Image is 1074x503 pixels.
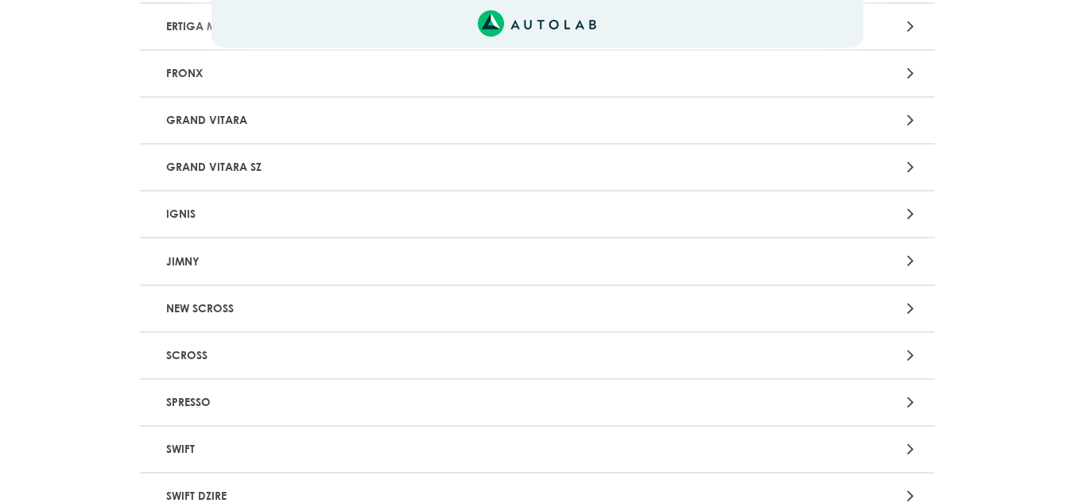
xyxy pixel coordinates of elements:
p: IGNIS [160,199,655,229]
p: SWIFT [160,435,655,464]
p: SCROSS [160,341,655,370]
p: SPRESSO [160,388,655,417]
a: Link al sitio de autolab [478,15,596,30]
p: JIMNY [160,246,655,276]
p: NEW SCROSS [160,294,655,323]
p: GRAND VITARA [160,106,655,135]
p: GRAND VITARA SZ [160,153,655,182]
p: ERTIGA MT [160,12,655,41]
p: FRONX [160,59,655,88]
